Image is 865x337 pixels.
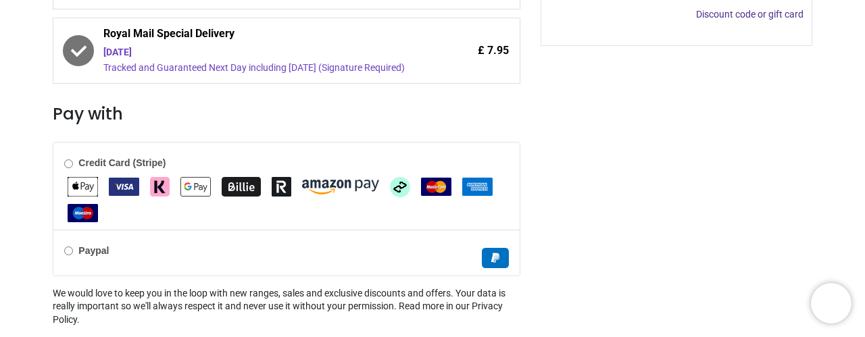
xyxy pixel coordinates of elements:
[109,180,139,191] span: VISA
[272,177,291,197] img: Revolut Pay
[109,178,139,196] img: VISA
[696,9,804,20] a: Discount code or gift card
[103,46,427,59] div: [DATE]
[421,180,451,191] span: MasterCard
[78,245,109,256] b: Paypal
[482,251,509,262] span: Paypal
[482,248,509,268] img: Paypal
[68,180,98,191] span: Apple Pay
[302,180,379,191] span: Amazon Pay
[64,159,73,168] input: Credit Card (Stripe)
[222,177,261,197] img: Billie
[150,180,170,191] span: Klarna
[103,26,427,45] span: Royal Mail Special Delivery
[462,180,493,191] span: American Express
[150,177,170,197] img: Klarna
[421,178,451,196] img: MasterCard
[68,204,98,222] img: Maestro
[272,180,291,191] span: Revolut Pay
[222,180,261,191] span: Billie
[478,43,509,58] span: £ 7.95
[103,61,427,75] div: Tracked and Guaranteed Next Day including [DATE] (Signature Required)
[811,283,851,323] iframe: Brevo live chat
[180,180,211,191] span: Google Pay
[462,178,493,196] img: American Express
[68,177,98,197] img: Apple Pay
[78,157,166,168] b: Credit Card (Stripe)
[68,207,98,217] span: Maestro
[302,180,379,195] img: Amazon Pay
[53,103,520,126] h3: Pay with
[180,177,211,197] img: Google Pay
[64,247,73,255] input: Paypal
[390,177,410,197] img: Afterpay Clearpay
[390,180,410,191] span: Afterpay Clearpay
